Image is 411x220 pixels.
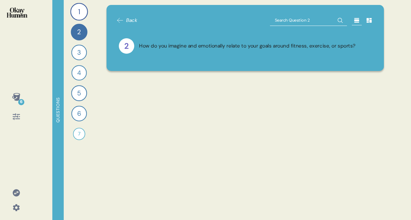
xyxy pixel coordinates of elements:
[71,106,87,121] div: 6
[71,45,87,60] div: 3
[139,42,356,50] div: How do you imagine and emotionally relate to your goals around fitness, exercise, or sports?
[70,3,88,20] div: 1
[71,85,87,101] div: 5
[119,38,134,54] div: 2
[7,7,27,18] img: okayhuman.3b1b6348.png
[71,24,87,40] div: 2
[71,65,87,81] div: 4
[270,15,347,26] input: Search Question 2
[126,17,137,24] span: Back
[73,128,85,140] div: 7
[18,99,24,105] div: 6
